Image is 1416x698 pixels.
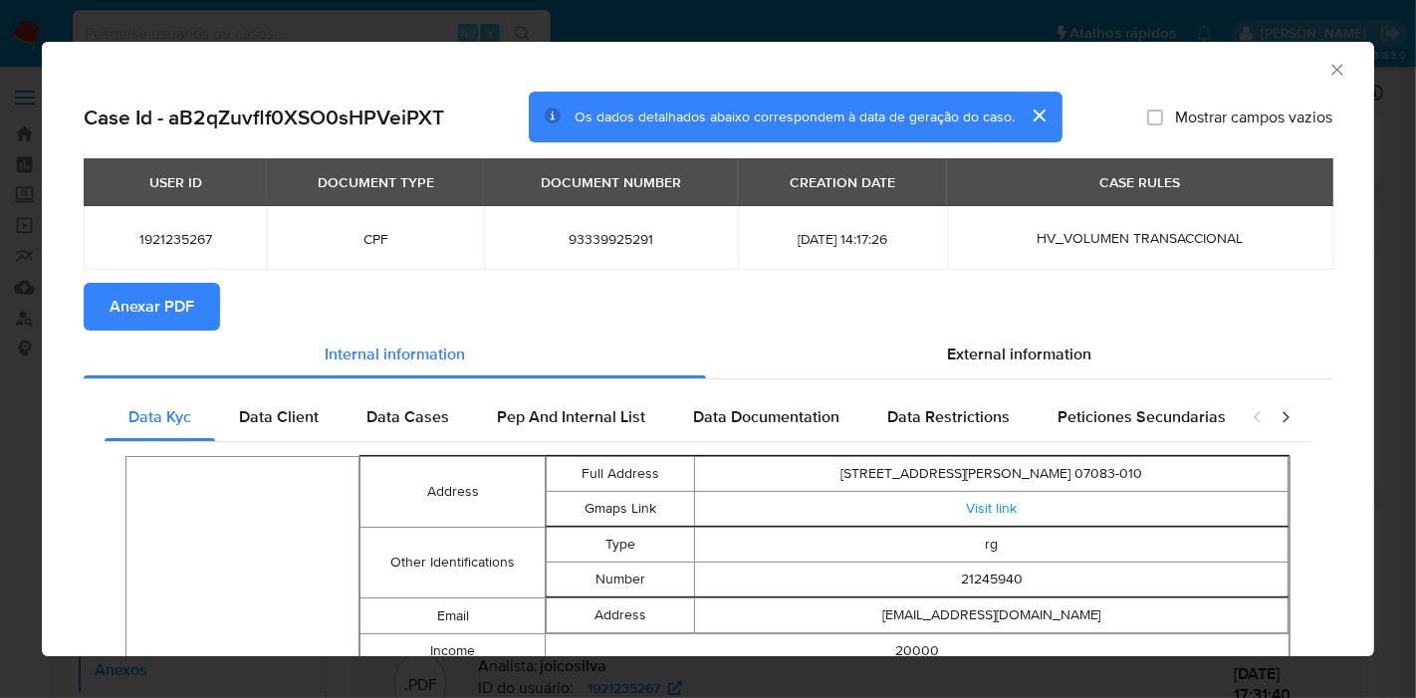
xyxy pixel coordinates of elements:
[1088,165,1193,199] div: CASE RULES
[547,456,695,491] td: Full Address
[508,230,713,248] span: 93339925291
[239,405,319,428] span: Data Client
[966,498,1017,518] a: Visit link
[1175,107,1332,126] span: Mostrar campos vazios
[359,527,546,597] td: Other Identifications
[695,562,1289,596] td: 21245940
[84,331,1332,378] div: Detailed info
[529,165,693,199] div: DOCUMENT NUMBER
[359,456,546,527] td: Address
[1058,405,1226,428] span: Peticiones Secundarias
[359,597,546,633] td: Email
[695,456,1289,491] td: [STREET_ADDRESS][PERSON_NAME] 07083-010
[128,405,191,428] span: Data Kyc
[547,491,695,526] td: Gmaps Link
[108,230,243,248] span: 1921235267
[497,405,645,428] span: Pep And Internal List
[110,285,194,329] span: Anexar PDF
[325,343,465,365] span: Internal information
[366,405,449,428] span: Data Cases
[42,42,1374,656] div: closure-recommendation-modal
[693,405,839,428] span: Data Documentation
[1038,228,1244,248] span: HV_VOLUMEN TRANSACCIONAL
[546,633,1290,668] td: 20000
[84,104,444,129] h2: Case Id - aB2qZuvflf0XSO0sHPVeiPXT
[105,393,1232,441] div: Detailed internal info
[695,527,1289,562] td: rg
[778,165,907,199] div: CREATION DATE
[306,165,446,199] div: DOCUMENT TYPE
[1147,109,1163,124] input: Mostrar campos vazios
[84,283,220,331] button: Anexar PDF
[947,343,1091,365] span: External information
[291,230,460,248] span: CPF
[695,597,1289,632] td: [EMAIL_ADDRESS][DOMAIN_NAME]
[1015,92,1062,139] button: cerrar
[762,230,923,248] span: [DATE] 14:17:26
[575,107,1015,126] span: Os dados detalhados abaixo correspondem à data de geração do caso.
[547,527,695,562] td: Type
[1327,60,1345,78] button: Fechar a janela
[359,633,546,668] td: Income
[137,165,214,199] div: USER ID
[887,405,1010,428] span: Data Restrictions
[547,562,695,596] td: Number
[547,597,695,632] td: Address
